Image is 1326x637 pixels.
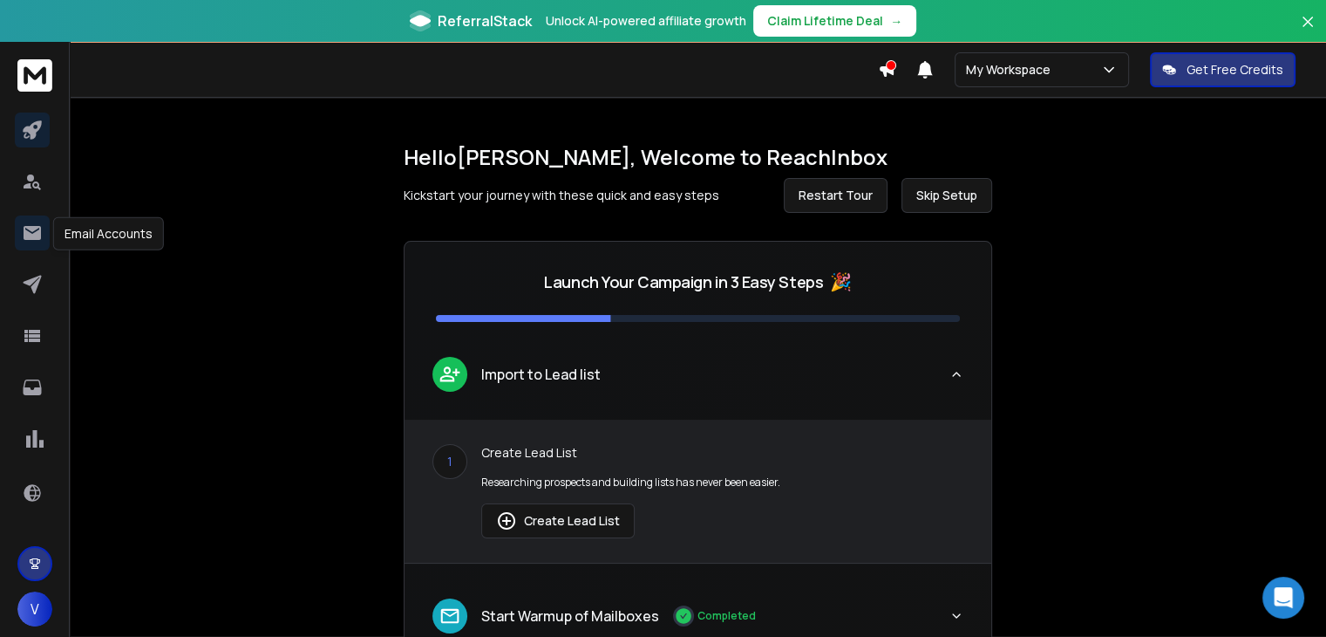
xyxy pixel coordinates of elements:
p: Researching prospects and building lists has never been easier. [481,476,963,490]
button: leadImport to Lead list [405,343,991,420]
p: Get Free Credits [1187,61,1283,79]
div: leadImport to Lead list [405,420,991,563]
p: Kickstart your journey with these quick and easy steps [404,187,719,204]
span: → [890,12,902,30]
button: Skip Setup [901,178,992,213]
img: lead [496,510,517,531]
img: lead [439,605,461,627]
p: Import to Lead list [481,364,601,385]
p: My Workspace [966,61,1057,79]
button: Close banner [1296,10,1319,52]
button: Get Free Credits [1150,52,1295,87]
p: Create Lead List [481,444,963,462]
span: 🎉 [830,270,852,294]
div: Open Intercom Messenger [1262,577,1304,619]
button: V [17,592,52,627]
p: Unlock AI-powered affiliate growth [546,12,746,30]
img: lead [439,363,461,385]
span: Skip Setup [916,187,977,204]
h1: Hello [PERSON_NAME] , Welcome to ReachInbox [404,143,992,171]
p: Start Warmup of Mailboxes [481,606,659,627]
div: 1 [432,444,467,479]
button: Create Lead List [481,503,635,538]
p: Completed [697,609,756,623]
div: Email Accounts [53,217,164,250]
p: Launch Your Campaign in 3 Easy Steps [544,270,823,294]
button: Claim Lifetime Deal→ [753,5,916,37]
span: ReferralStack [438,10,532,31]
button: Restart Tour [784,178,887,213]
